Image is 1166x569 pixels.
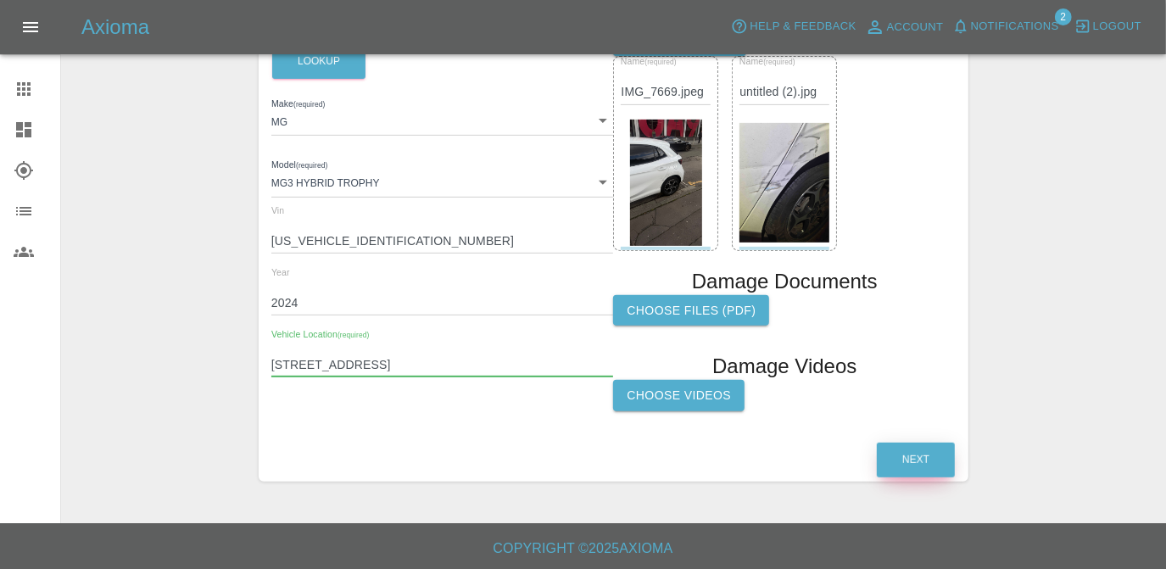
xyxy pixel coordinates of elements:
label: Model [271,159,327,172]
h1: Damage Documents [692,268,878,295]
small: (required) [296,162,327,170]
button: Lookup [272,44,365,79]
h1: Damage Videos [712,353,856,380]
small: (required) [293,100,325,108]
small: (required) [764,59,795,66]
button: Help & Feedback [727,14,860,40]
span: Help & Feedback [750,17,856,36]
span: Logout [1093,17,1141,36]
button: Logout [1070,14,1146,40]
button: Notifications [948,14,1063,40]
label: Choose Videos [613,380,745,411]
h5: Axioma [81,14,149,41]
a: Account [861,14,948,41]
span: Vehicle Location [271,329,369,339]
small: (required) [338,331,369,338]
div: MG3 HYBRID TROPHY [271,166,614,197]
span: Vin [271,205,284,215]
button: Next [877,443,955,477]
label: Choose files (pdf) [613,295,769,326]
label: Make [271,98,325,111]
div: MG [271,105,614,136]
h6: Copyright © 2025 Axioma [14,537,1152,561]
span: Year [271,267,290,277]
span: Account [887,18,944,37]
span: Name [739,57,795,67]
small: (required) [645,59,677,66]
span: 2 [1055,8,1072,25]
span: Name [621,57,677,67]
button: Open drawer [10,7,51,47]
span: Notifications [971,17,1059,36]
